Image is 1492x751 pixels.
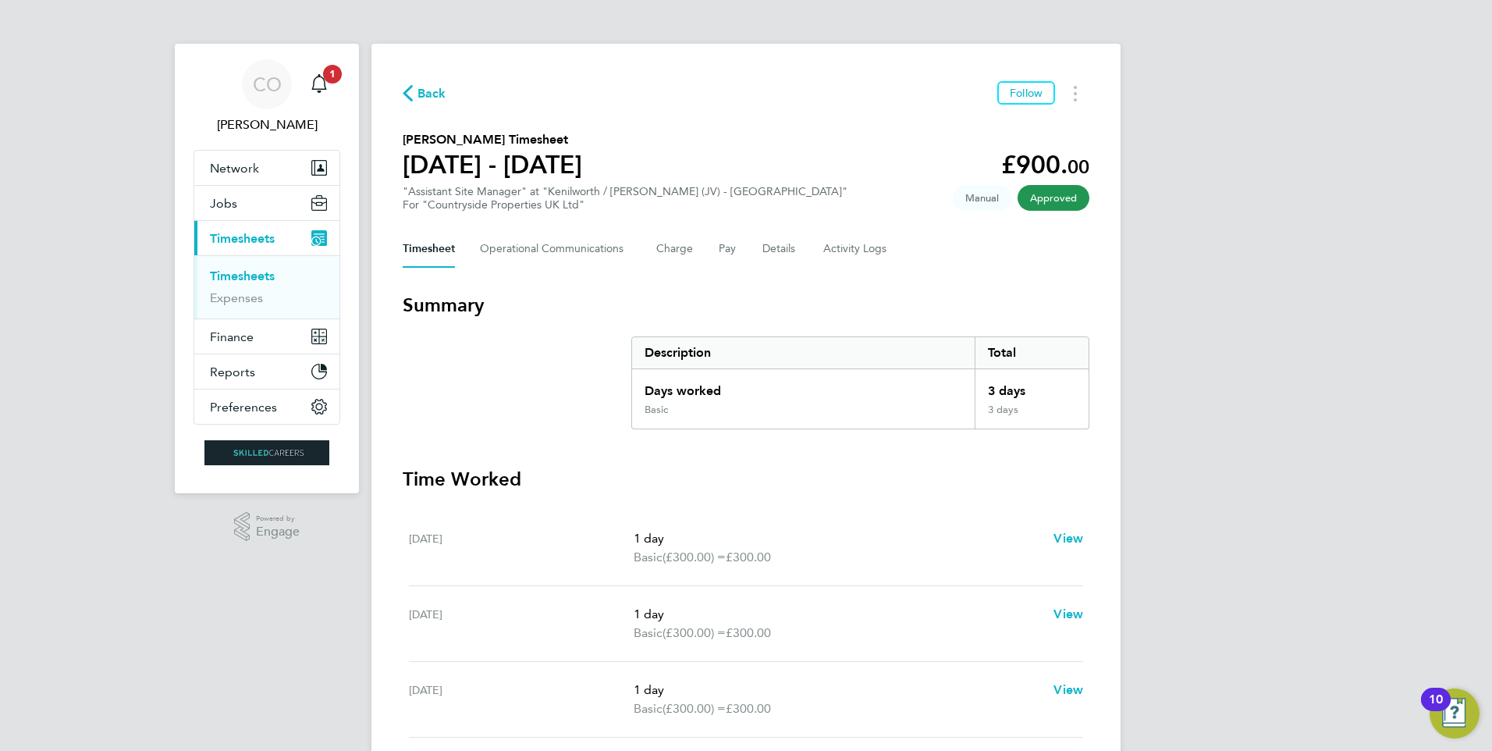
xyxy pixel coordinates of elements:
[210,231,275,246] span: Timesheets
[663,625,726,640] span: (£300.00) =
[210,290,263,305] a: Expenses
[210,329,254,344] span: Finance
[975,337,1089,368] div: Total
[1053,607,1083,621] span: View
[726,701,771,716] span: £300.00
[409,529,634,567] div: [DATE]
[634,699,663,718] span: Basic
[210,400,277,415] span: Preferences
[253,74,282,94] span: CO
[204,440,329,465] img: skilledcareers-logo-retina.png
[1053,682,1083,697] span: View
[403,84,446,103] button: Back
[997,81,1055,105] button: Follow
[210,269,275,283] a: Timesheets
[194,116,340,134] span: Craig O'Donovan
[632,337,975,368] div: Description
[634,529,1041,548] p: 1 day
[1010,86,1043,100] span: Follow
[975,369,1089,404] div: 3 days
[194,354,339,389] button: Reports
[726,550,771,564] span: £300.00
[409,681,634,718] div: [DATE]
[210,161,259,176] span: Network
[762,230,798,268] button: Details
[1061,81,1089,105] button: Timesheets Menu
[304,59,335,109] a: 1
[634,624,663,642] span: Basic
[1429,699,1443,720] div: 10
[1053,531,1083,546] span: View
[403,198,847,212] div: For "Countryside Properties UK Ltd"
[1053,529,1083,548] a: View
[194,319,339,354] button: Finance
[403,230,455,268] button: Timesheet
[726,625,771,640] span: £300.00
[194,255,339,319] div: Timesheets
[719,230,737,268] button: Pay
[323,65,342,84] span: 1
[210,196,237,211] span: Jobs
[1053,605,1083,624] a: View
[194,390,339,424] button: Preferences
[645,404,668,416] div: Basic
[256,525,300,539] span: Engage
[632,369,975,404] div: Days worked
[634,548,663,567] span: Basic
[417,84,446,103] span: Back
[663,701,726,716] span: (£300.00) =
[1053,681,1083,699] a: View
[634,681,1041,699] p: 1 day
[663,550,726,564] span: (£300.00) =
[823,230,889,268] button: Activity Logs
[403,467,1089,492] h3: Time Worked
[210,365,255,379] span: Reports
[403,130,582,149] h2: [PERSON_NAME] Timesheet
[953,185,1011,211] span: This timesheet was manually created.
[194,59,340,134] a: CO[PERSON_NAME]
[409,605,634,642] div: [DATE]
[1430,689,1480,739] button: Open Resource Center, 10 new notifications
[194,221,339,255] button: Timesheets
[403,293,1089,318] h3: Summary
[1001,150,1089,180] app-decimal: £900.
[975,404,1089,429] div: 3 days
[234,512,300,542] a: Powered byEngage
[403,185,847,212] div: "Assistant Site Manager" at "Kenilworth / [PERSON_NAME] (JV) - [GEOGRAPHIC_DATA]"
[634,605,1041,624] p: 1 day
[631,336,1089,429] div: Summary
[403,149,582,180] h1: [DATE] - [DATE]
[256,512,300,525] span: Powered by
[656,230,694,268] button: Charge
[175,44,359,493] nav: Main navigation
[480,230,631,268] button: Operational Communications
[194,186,339,220] button: Jobs
[194,151,339,185] button: Network
[1018,185,1089,211] span: This timesheet has been approved.
[1067,155,1089,178] span: 00
[194,440,340,465] a: Go to home page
